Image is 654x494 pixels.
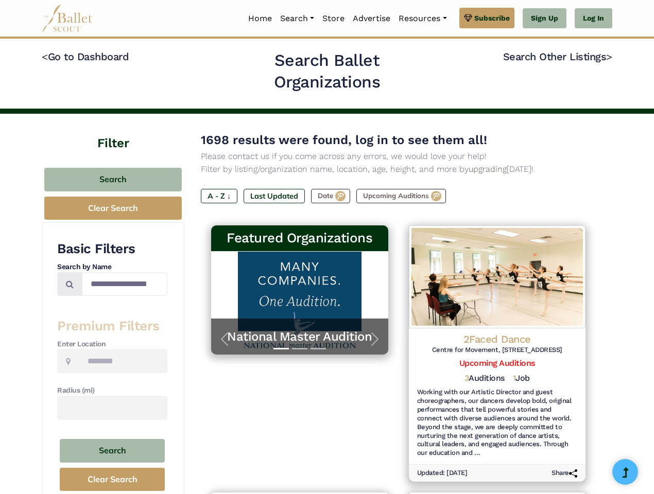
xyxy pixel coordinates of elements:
[221,329,378,345] a: National Master Audition
[349,8,394,29] a: Advertise
[356,189,446,203] label: Upcoming Auditions
[311,343,326,355] button: Slide 3
[503,50,612,63] a: Search Other Listings>
[201,189,237,203] label: A - Z ↓
[273,343,289,355] button: Slide 1
[513,373,530,384] h5: Job
[219,230,380,247] h3: Featured Organizations
[474,12,510,24] span: Subscribe
[394,8,451,29] a: Resources
[60,439,165,463] button: Search
[276,8,318,29] a: Search
[201,150,596,163] p: Please contact us if you come across any errors, we would love your help!
[42,50,129,63] a: <Go to Dashboard
[44,197,182,220] button: Clear Search
[201,133,487,147] span: 1698 results were found, log in to see them all!
[57,385,167,396] h4: Radius (mi)
[606,50,612,63] code: >
[469,164,507,174] a: upgrading
[57,339,167,349] h4: Enter Location
[464,12,472,24] img: gem.svg
[244,8,276,29] a: Home
[409,225,586,328] img: Logo
[318,8,349,29] a: Store
[44,168,182,192] button: Search
[417,469,468,478] h6: Updated: [DATE]
[201,163,596,176] p: Filter by listing/organization name, location, age, height, and more by [DATE]!
[42,114,184,152] h4: Filter
[57,317,167,335] h3: Premium Filters
[57,262,167,272] h4: Search by Name
[57,240,167,258] h3: Basic Filters
[417,332,578,346] h4: 2Faced Dance
[417,388,578,457] h6: Working with our Artistic Director and guest choreographers, our dancers develop bold, original p...
[459,8,514,28] a: Subscribe
[223,50,432,93] h2: Search Ballet Organizations
[464,373,469,383] span: 3
[464,373,505,384] h5: Auditions
[244,189,305,203] label: Last Updated
[575,8,612,29] a: Log In
[42,50,48,63] code: <
[311,189,350,203] label: Date
[60,468,165,491] button: Clear Search
[523,8,566,29] a: Sign Up
[459,358,535,368] a: Upcoming Auditions
[82,272,167,296] input: Search by names...
[292,343,307,355] button: Slide 2
[417,346,578,355] h6: Centre for Movement, [STREET_ADDRESS]
[79,349,167,373] input: Location
[552,469,577,478] h6: Share
[513,373,516,383] span: 1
